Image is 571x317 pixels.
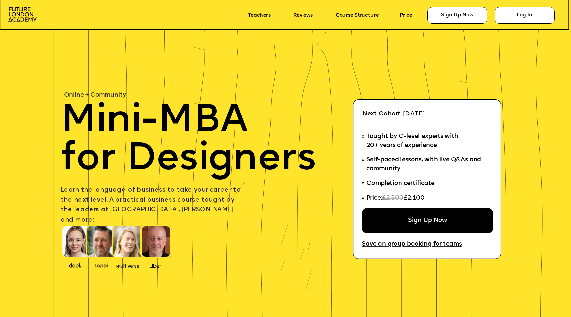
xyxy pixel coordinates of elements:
[64,92,126,98] span: Online + Community
[61,187,243,223] span: Learn the language of business to take your career to the next level. A practical business course...
[336,13,379,18] a: Course Structure
[382,195,404,201] span: £2,500
[63,261,86,269] img: image-388f4489-9820-4c53-9b08-f7df0b8d4ae2.png
[362,241,462,248] a: Save on group booking for teams
[61,102,316,179] span: Mini-MBA for Designers
[293,13,312,18] a: Reviews
[404,195,425,201] span: £2,100
[8,7,37,22] img: image-aac980e9-41de-4c2d-a048-f29dd30a0068.png
[90,262,112,268] img: image-b2f1584c-cbf7-4a77-bbe0-f56ae6ee31f2.png
[362,111,425,117] span: Next Cohort: [DATE]
[366,195,382,201] span: Price:
[114,261,141,269] img: image-b7d05013-d886-4065-8d38-3eca2af40620.png
[366,134,458,149] span: Taught by C-level experts with 20+ years of experience
[400,13,412,18] a: Price
[144,262,167,268] img: image-99cff0b2-a396-4aab-8550-cf4071da2cb9.png
[366,157,483,172] span: Self-paced lessons, with live Q&As and community
[366,181,435,187] span: Completion certificate
[248,13,271,18] a: Teachers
